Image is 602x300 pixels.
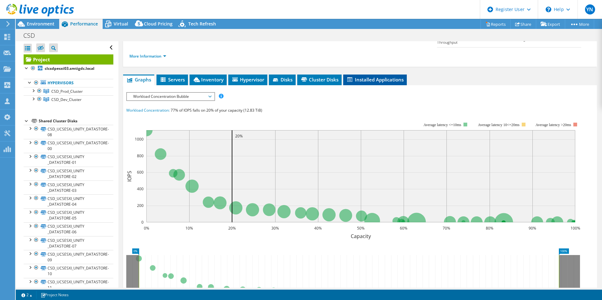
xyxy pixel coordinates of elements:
span: Workload Concentration Bubble [130,93,211,100]
a: Export [536,19,565,29]
span: CSD_Dev_Cluster [51,97,82,102]
text: 800 [137,153,144,158]
text: 600 [137,169,144,175]
span: 77% of IOPS falls on 20% of your capacity (12.83 TiB) [171,108,262,113]
a: clcsdpesxi03.smtigdc.local [24,64,113,73]
a: CSD_UCSESXI_UNITY_DATASTORE-11 [24,278,113,292]
span: Environment [27,21,54,27]
a: Project Notes [36,291,73,299]
svg: \n [546,7,551,12]
span: Servers [160,76,185,83]
div: Shared Cluster Disks [39,117,113,125]
a: Project [24,54,113,64]
text: IOPS [126,171,133,182]
span: Inventory [193,76,224,83]
a: More [565,19,594,29]
a: CSD_UCSESXI_UNITY _DATASTORE-04 [24,194,113,208]
a: CSD_UCSESXI_UNITY _DATASTORE-06 [24,222,113,236]
span: Performance [70,21,98,27]
a: Share [510,19,536,29]
span: YN [585,4,595,14]
tspan: Average latency 10<=20ms [478,123,520,127]
a: CSD_UCSESXI_UNITY _DATASTORE-05 [24,208,113,222]
a: CSD_UCSESXI_UNITY _DATASTORE-07 [24,236,113,250]
a: CSD_UCSESXI_UNITY _DATASTORE-03 [24,181,113,194]
a: CSD_Dev_Cluster [24,95,113,103]
text: 80% [486,225,493,231]
text: 20% [235,133,243,139]
text: 200 [137,203,144,208]
span: Installed Applications [346,76,404,83]
text: 70% [443,225,450,231]
a: Hypervisors [24,79,113,87]
text: 100% [570,225,580,231]
a: CSD_UCSESXi_UNITY_DATASTORE-08 [24,125,113,139]
span: Cloud Pricing [144,21,173,27]
span: Disks [272,76,292,83]
text: 0% [144,225,149,231]
a: CSD_UCSESXI_UNITY_DATASTORE-00 [24,139,113,153]
text: 40% [314,225,322,231]
text: Capacity [351,233,371,240]
span: CSD_Prod_Cluster [51,89,83,94]
b: 126.97 megabits/s [505,36,538,42]
text: 1000 [135,136,144,142]
a: CSD_UCSESXI_UNITY_DATASTORE-10 [24,264,113,278]
text: 60% [400,225,407,231]
a: CSD_UCSESXI_UNITY _DATASTORE-01 [24,153,113,167]
text: 10% [185,225,193,231]
span: Workload Concentration: [126,108,170,113]
a: Reports [480,19,511,29]
text: 400 [137,186,144,192]
a: More Information [129,53,166,59]
b: clcsdpesxi03.smtigdc.local [45,66,94,71]
text: 30% [271,225,279,231]
text: 90% [529,225,536,231]
a: 2 [17,291,37,299]
span: Cluster Disks [300,76,338,83]
span: Hypervisor [231,76,264,83]
text: 20% [228,225,236,231]
h1: CSD [20,32,45,39]
a: CSD_Prod_Cluster [24,87,113,95]
span: Tech Refresh [188,21,216,27]
tspan: Average latency <=10ms [423,123,461,127]
span: Graphs [126,76,151,83]
span: Virtual [114,21,128,27]
text: Average latency >20ms [536,123,571,127]
text: 0 [141,219,144,225]
a: CSD_UCSESXi_UNITY_DATASTORE-09 [24,250,113,264]
text: 50% [357,225,365,231]
a: CSD_UCSESXI_UNITY _DATASTORE-02 [24,167,113,181]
